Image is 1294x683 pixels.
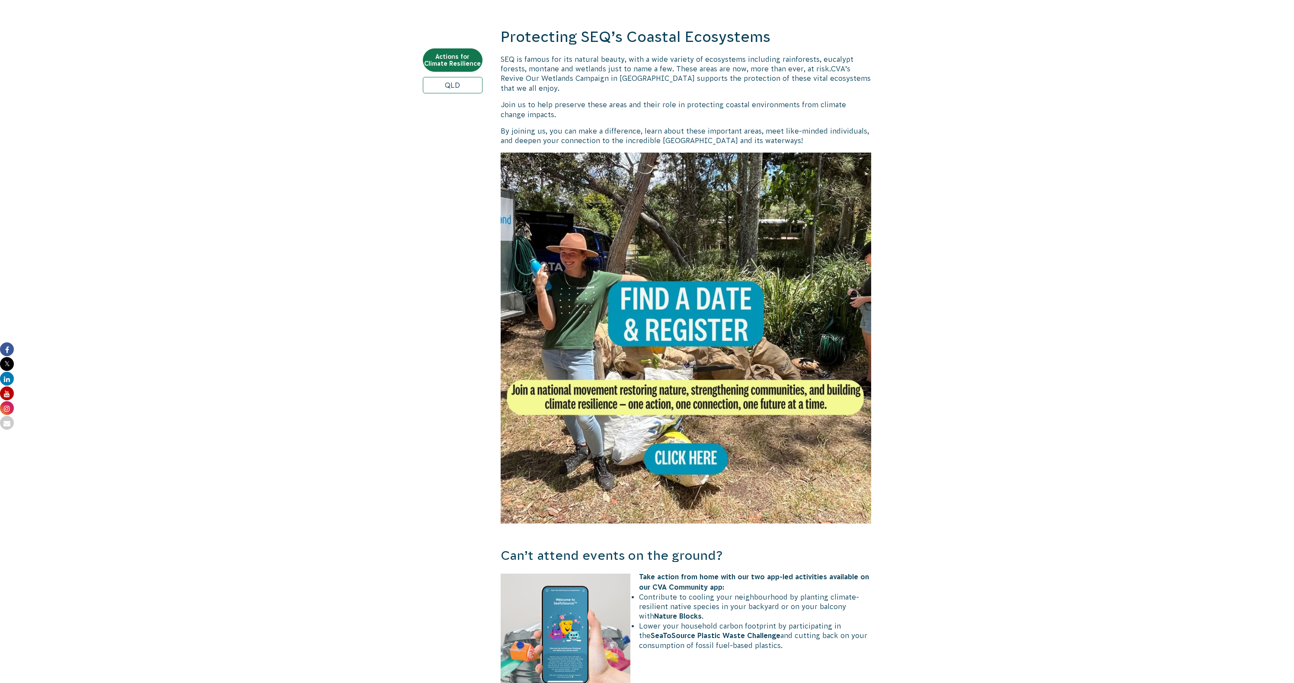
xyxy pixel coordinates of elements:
li: Lower your household carbon footprint by participating in the and cutting back on your consumptio... [509,621,872,650]
strong: SeaToSource Plastic Waste Challenge [651,632,780,639]
li: Contribute to cooling your neighbourhood by planting climate-resilient native species in your bac... [509,592,872,621]
a: Actions for Climate Resilience [423,48,482,72]
span: By joining us, you can make a difference, learn about these important areas, meet like-minded ind... [501,127,869,144]
p: Join us to help preserve these areas and their role in protecting coastal environments from clima... [501,100,872,119]
strong: Take action from home with our two app-led activities available on our CVA Community app: [639,573,869,591]
a: QLD [423,77,482,93]
span: CVA’s Revive Our Wetlands Campaign in [GEOGRAPHIC_DATA] supports the protection of these vital ec... [501,65,871,92]
p: SEQ is famous for its natural beauty, with a wide variety of ecosystems including rainforests, eu... [501,54,872,93]
strong: Nature Blocks [654,612,702,620]
h2: Protecting SEQ’s Coastal Ecosystems [501,27,872,48]
h3: Can’t attend events on the ground? [501,547,872,565]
